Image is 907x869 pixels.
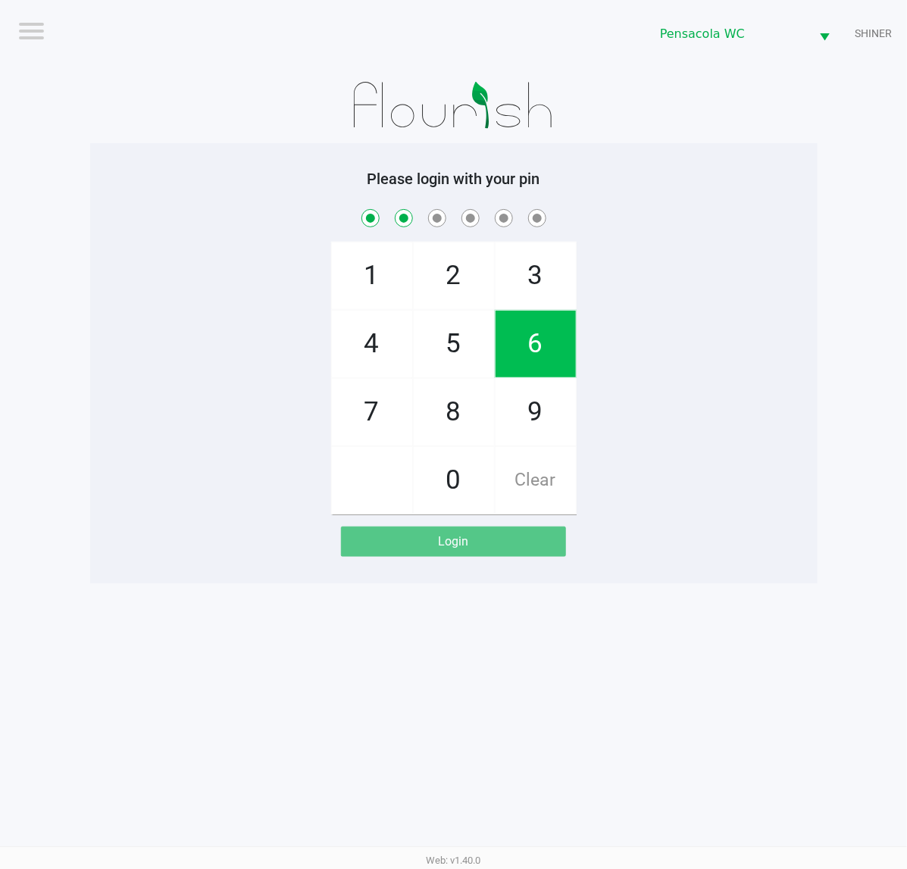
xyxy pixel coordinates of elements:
[102,170,806,188] h5: Please login with your pin
[332,379,412,445] span: 7
[660,25,801,43] span: Pensacola WC
[414,379,494,445] span: 8
[332,311,412,377] span: 4
[414,242,494,309] span: 2
[496,447,576,514] span: Clear
[496,242,576,309] span: 3
[414,311,494,377] span: 5
[496,311,576,377] span: 6
[810,16,839,52] button: Select
[427,855,481,866] span: Web: v1.40.0
[855,26,892,42] span: SHINER
[414,447,494,514] span: 0
[332,242,412,309] span: 1
[496,379,576,445] span: 9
